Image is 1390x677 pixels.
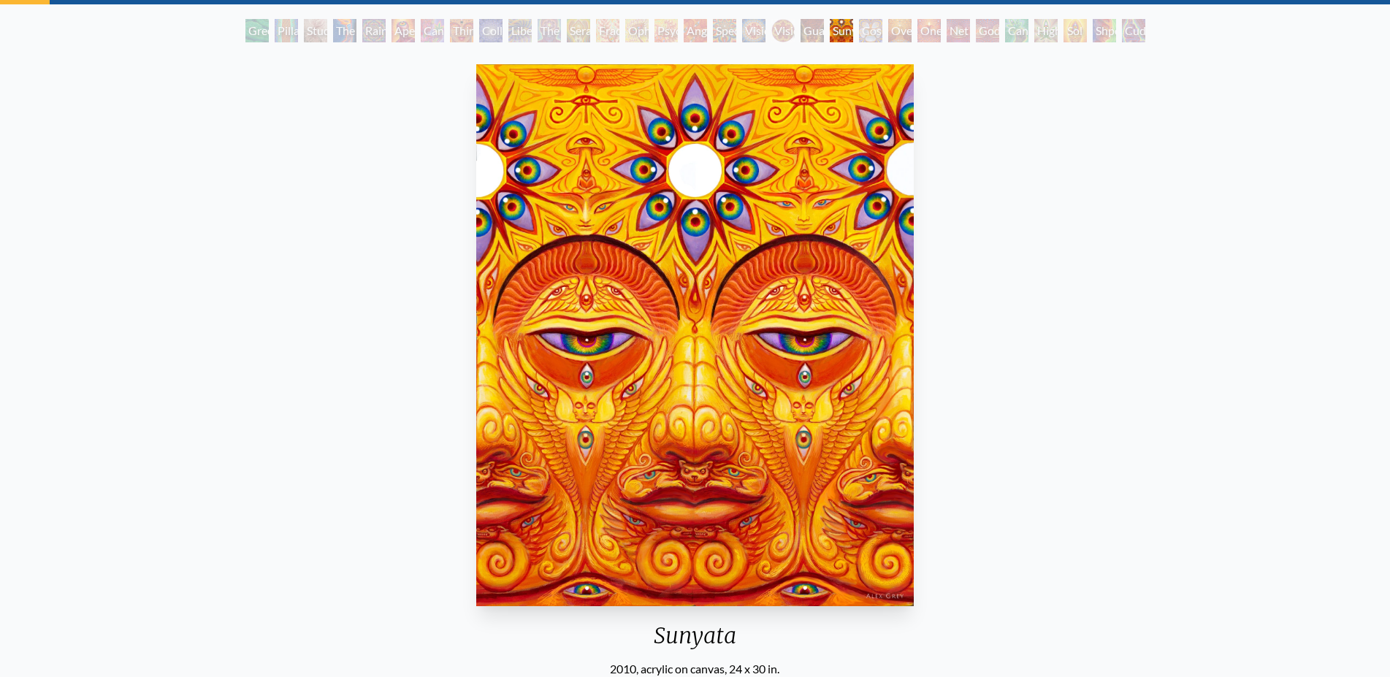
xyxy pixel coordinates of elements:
div: Psychomicrograph of a Fractal Paisley Cherub Feather Tip [654,19,678,42]
div: Oversoul [888,19,912,42]
div: Collective Vision [479,19,503,42]
div: Study for the Great Turn [304,19,327,42]
div: Sol Invictus [1063,19,1087,42]
div: Sunyata [470,622,920,660]
div: Spectral Lotus [713,19,736,42]
div: One [917,19,941,42]
div: Sunyata [830,19,853,42]
div: Rainbow Eye Ripple [362,19,386,42]
div: Cosmic Elf [859,19,882,42]
div: Green Hand [245,19,269,42]
div: The Torch [333,19,356,42]
div: Godself [976,19,999,42]
div: Ophanic Eyelash [625,19,649,42]
div: Higher Vision [1034,19,1058,42]
div: Vision Crystal [742,19,765,42]
div: Cuddle [1122,19,1145,42]
img: Sunyata-2010-Alex-Grey-watermarked.jpeg [476,64,914,606]
div: Net of Being [947,19,970,42]
div: Aperture [392,19,415,42]
div: Fractal Eyes [596,19,619,42]
div: Angel Skin [684,19,707,42]
div: Cannafist [1005,19,1028,42]
div: Liberation Through Seeing [508,19,532,42]
div: The Seer [538,19,561,42]
div: Shpongled [1093,19,1116,42]
div: Vision Crystal Tondo [771,19,795,42]
div: Cannabis Sutra [421,19,444,42]
div: Third Eye Tears of Joy [450,19,473,42]
div: Pillar of Awareness [275,19,298,42]
div: Guardian of Infinite Vision [801,19,824,42]
div: Seraphic Transport Docking on the Third Eye [567,19,590,42]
